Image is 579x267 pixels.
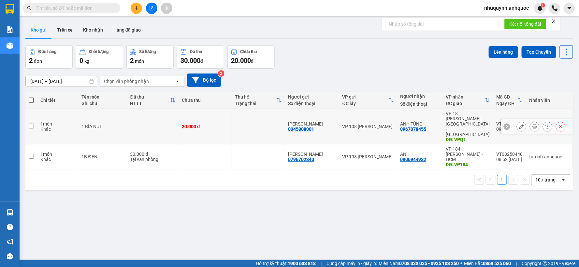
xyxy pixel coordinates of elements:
[38,49,56,54] div: Đơn hàng
[541,3,545,7] sup: 1
[78,22,108,38] button: Kho nhận
[446,146,490,162] div: VP 184 [PERSON_NAME] - HCM
[288,261,316,266] strong: 1900 633 818
[400,127,426,132] div: 0967078455
[27,6,32,10] span: search
[288,121,336,127] div: ANH THANH
[235,101,276,106] div: Trạng thái
[227,45,275,69] button: Chưa thu20.000đ
[187,73,221,87] button: Bộ lọc
[62,6,78,13] span: Nhận:
[497,175,507,185] button: 1
[36,5,113,12] input: Tìm tên, số ĐT hoặc mã đơn
[82,101,124,106] div: Ghi chú
[52,22,78,38] button: Trên xe
[182,98,228,103] div: Chưa thu
[326,260,377,267] span: Cung cấp máy in - giấy in:
[446,137,490,142] div: DĐ: VPQ1
[288,94,336,100] div: Người gửi
[342,154,394,159] div: VP 108 [PERSON_NAME]
[6,6,58,21] div: VP 108 [PERSON_NAME]
[497,127,523,132] div: 09:05 [DATE]
[342,101,388,106] div: ĐC lấy
[7,209,13,216] img: warehouse-icon
[25,45,73,69] button: Đơn hàng2đơn
[7,26,13,33] img: solution-icon
[104,78,149,85] div: Chọn văn phòng nhận
[126,45,174,69] button: Số lượng2món
[6,21,58,29] div: [PERSON_NAME]
[235,94,276,100] div: Thu hộ
[400,101,440,107] div: Số điện thoại
[251,59,253,64] span: đ
[400,94,440,99] div: Người nhận
[134,6,139,10] span: plus
[146,3,157,14] button: file-add
[7,253,13,260] span: message
[200,59,203,64] span: đ
[385,19,499,29] input: Nhập số tổng đài
[529,98,569,103] div: Nhân viên
[497,94,518,100] div: Mã GD
[399,261,459,266] strong: 0708 023 035 - 0935 103 250
[6,6,16,13] span: Gửi:
[461,262,463,265] span: ⚪️
[76,45,123,69] button: Khối lượng0kg
[7,239,13,245] span: notification
[446,94,485,100] div: VP nhận
[537,5,543,11] img: icon-new-feature
[40,127,75,132] div: Khác
[164,6,169,10] span: aim
[493,92,526,109] th: Toggle SortBy
[552,5,558,11] img: phone-icon
[127,92,179,109] th: Toggle SortBy
[25,22,52,38] button: Kho gửi
[400,121,440,127] div: ANH TÙNG
[342,94,388,100] div: VP gửi
[479,4,534,12] span: nhuquynh.anhquoc
[161,3,172,14] button: aim
[181,57,200,64] span: 30.000
[400,152,440,157] div: ÁNH
[231,57,251,64] span: 20.000
[497,152,523,157] div: VT08250440
[190,49,202,54] div: Đã thu
[130,152,175,157] div: 30.000 đ
[288,152,336,157] div: ANH BẢO
[218,70,224,77] sup: 2
[131,3,142,14] button: plus
[82,124,124,129] div: 1 BÌA NÚT
[62,45,128,52] div: ANH TÙNG
[149,6,154,10] span: file-add
[40,121,75,127] div: 1 món
[7,224,13,230] span: question-circle
[561,177,566,182] svg: open
[400,157,426,162] div: 0906944932
[82,154,124,159] div: 1B ĐEN
[40,157,75,162] div: Khác
[464,260,511,267] span: Miền Bắc
[256,260,316,267] span: Hỗ trợ kỹ thuật:
[177,45,224,69] button: Đã thu30.000đ
[108,22,146,38] button: Hàng đã giao
[446,101,485,106] div: ĐC giao
[7,42,13,49] img: warehouse-icon
[517,122,527,131] div: Sửa đơn hàng
[34,59,42,64] span: đơn
[26,76,97,87] input: Select a date range.
[80,57,83,64] span: 0
[40,98,75,103] div: Chi tiết
[497,121,523,127] div: VT08250441
[40,152,75,157] div: 1 món
[175,79,180,84] svg: open
[542,3,544,7] span: 1
[89,49,109,54] div: Khối lượng
[288,157,314,162] div: 0796702340
[130,57,134,64] span: 2
[62,6,128,45] div: VP 18 [PERSON_NAME][GEOGRAPHIC_DATA] - [GEOGRAPHIC_DATA]
[543,261,547,266] span: copyright
[504,19,546,29] button: Kết nối tổng đài
[522,46,557,58] button: Tạo Chuyến
[379,260,459,267] span: Miền Nam
[443,92,493,109] th: Toggle SortBy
